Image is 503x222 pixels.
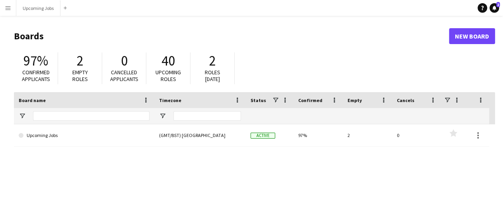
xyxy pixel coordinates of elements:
span: 40 [161,52,175,69]
a: New Board [449,28,495,44]
span: Status [251,97,266,103]
span: Active [251,133,275,139]
h1: Boards [14,30,449,42]
input: Board name Filter Input [33,111,150,121]
span: Cancelled applicants [110,69,138,83]
span: Timezone [159,97,181,103]
span: Board name [19,97,46,103]
span: Confirmed applicants [22,69,50,83]
span: Roles [DATE] [205,69,220,83]
span: 2 [496,2,500,7]
span: Empty [348,97,362,103]
button: Upcoming Jobs [16,0,60,16]
span: Confirmed [298,97,322,103]
a: 2 [489,3,499,13]
span: Cancels [397,97,414,103]
input: Timezone Filter Input [173,111,241,121]
span: 2 [209,52,216,69]
span: 0 [121,52,128,69]
div: 97% [293,124,343,146]
div: 0 [392,124,441,146]
a: Upcoming Jobs [19,124,150,147]
div: (GMT/BST) [GEOGRAPHIC_DATA] [154,124,246,146]
button: Open Filter Menu [159,112,166,120]
div: 2 [343,124,392,146]
span: 97% [23,52,48,69]
span: Upcoming roles [155,69,181,83]
span: Empty roles [72,69,88,83]
span: 2 [77,52,84,69]
button: Open Filter Menu [19,112,26,120]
